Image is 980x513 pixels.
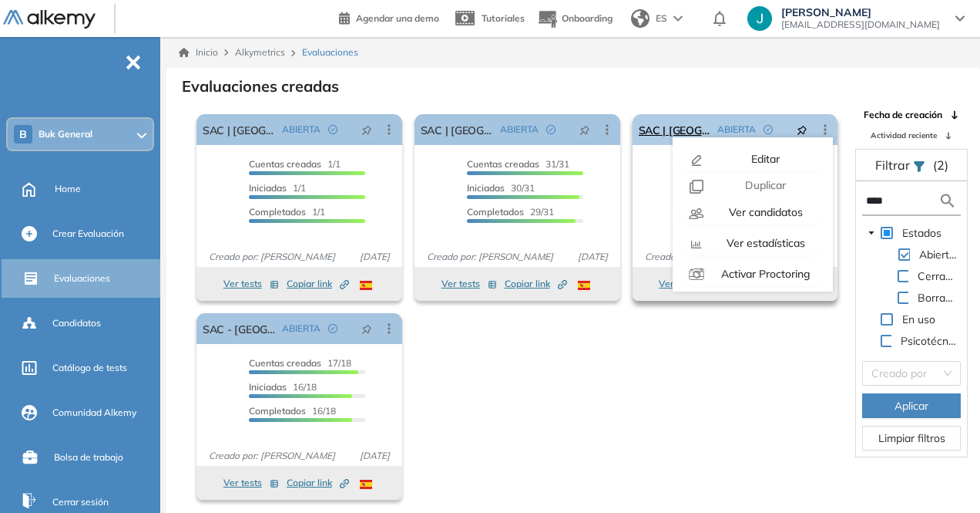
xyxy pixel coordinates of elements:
button: Ver tests [223,474,279,492]
span: Buk General [39,128,92,140]
span: ES [656,12,667,25]
button: Onboarding [537,2,612,35]
img: search icon [938,191,957,211]
span: Psicotécnicos [898,332,961,350]
span: check-circle [764,125,773,134]
span: Agendar una demo [356,12,439,24]
span: Evaluaciones [54,272,110,285]
span: 29/31 [467,206,554,218]
button: pushpin [568,117,602,142]
span: Iniciadas [249,182,287,194]
button: pushpin [785,117,819,142]
span: Borrador [915,289,961,307]
a: SAC | [GEOGRAPHIC_DATA] [203,114,276,145]
span: Copiar link [287,476,349,490]
span: [DATE] [572,250,614,264]
span: 17/18 [249,357,351,369]
span: pushpin [361,322,372,335]
span: check-circle [328,324,337,333]
span: Borrador [918,291,962,305]
span: B [19,128,27,140]
span: Duplicar [742,178,786,192]
span: Evaluaciones [302,46,358,59]
h3: Evaluaciones creadas [182,77,339,96]
span: 1/1 [249,206,325,218]
span: En uso [899,310,938,329]
span: Iniciadas [467,182,505,194]
button: Copiar link [287,275,349,293]
span: Creado por: [PERSON_NAME] [639,250,777,264]
span: En uso [902,312,935,326]
span: Creado por: [PERSON_NAME] [421,250,559,264]
span: Comunidad Alkemy [52,406,136,420]
span: check-circle [328,125,337,134]
span: 16/18 [249,405,336,417]
span: Tutoriales [482,12,525,24]
button: Duplicar [679,177,827,194]
span: Alkymetrics [235,46,285,58]
span: Candidatos [52,316,101,330]
button: Ver candidatos [679,200,827,224]
span: Activar Proctoring [718,267,811,281]
span: check-circle [546,125,555,134]
span: Creado por: [PERSON_NAME] [203,250,341,264]
button: Ver tests [441,275,497,293]
span: Catálogo de tests [52,361,127,375]
iframe: Chat Widget [703,334,980,513]
span: Cuentas creadas [249,158,321,170]
span: Estados [902,226,941,240]
span: Actividad reciente [871,130,937,141]
a: Inicio [179,46,218,59]
span: Editar [748,152,780,166]
span: Cerradas [918,269,963,283]
button: Copiar link [505,275,567,293]
button: Copiar link [287,474,349,492]
a: Agendar una demo [339,8,439,26]
button: Activar Proctoring [679,262,827,286]
span: Completados [467,206,524,218]
span: [DATE] [354,449,396,463]
span: Ver estadísticas [723,236,805,250]
span: Estados [899,224,945,242]
span: Cerrar sesión [52,495,109,509]
span: Completados [249,206,306,218]
button: Ver tests [223,275,279,293]
span: ABIERTA [717,123,756,137]
span: Abiertas [919,248,961,262]
span: 16/18 [249,381,317,393]
span: Creado por: [PERSON_NAME] [203,449,341,463]
span: Crear Evaluación [52,227,124,241]
span: Copiar link [287,277,349,291]
a: SAC | [GEOGRAPHIC_DATA] [639,114,712,145]
span: Home [55,182,81,196]
span: Ver candidatos [726,205,803,219]
a: SAC - [GEOGRAPHIC_DATA] [203,313,276,344]
span: 30/31 [467,182,535,194]
img: ESP [360,480,372,489]
button: pushpin [350,316,384,341]
span: caret-down [868,229,875,237]
span: Copiar link [505,277,567,291]
span: ABIERTA [500,123,539,137]
button: Ver tests [659,275,714,293]
span: Cerradas [915,267,961,285]
span: Abiertas [916,245,961,264]
img: Logo [3,10,96,29]
span: ABIERTA [282,123,321,137]
span: pushpin [361,123,372,136]
span: 31/31 [467,158,569,170]
img: arrow [673,15,683,22]
span: Fecha de creación [864,108,942,122]
span: 1/1 [249,158,341,170]
span: Cuentas creadas [467,158,539,170]
span: [PERSON_NAME] [781,6,940,19]
span: Bolsa de trabajo [54,451,123,464]
span: Cuentas creadas [249,357,321,369]
span: Iniciadas [249,381,287,393]
span: pushpin [579,123,590,136]
span: Filtrar [875,157,913,173]
img: ESP [360,281,372,290]
img: ESP [578,281,590,290]
button: Editar [679,147,827,171]
button: pushpin [350,117,384,142]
